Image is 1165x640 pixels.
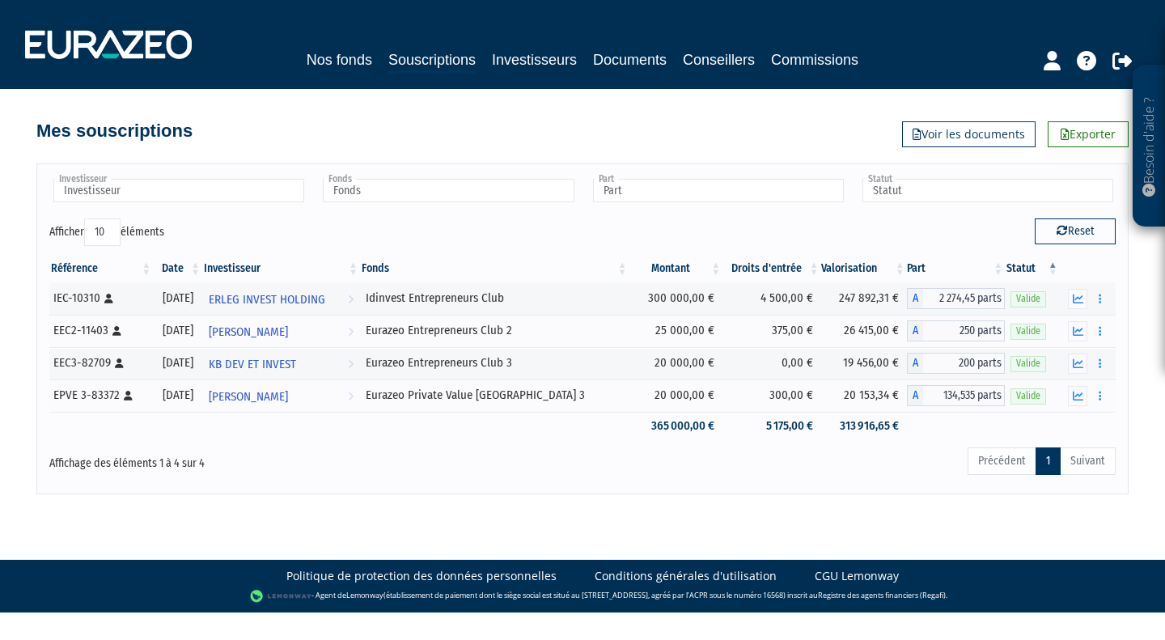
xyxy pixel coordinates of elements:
[629,315,723,347] td: 25 000,00 €
[36,121,193,141] h4: Mes souscriptions
[209,382,288,412] span: [PERSON_NAME]
[722,315,820,347] td: 375,00 €
[115,358,124,368] i: [Français] Personne physique
[307,49,372,71] a: Nos fonds
[907,353,1005,374] div: A - Eurazeo Entrepreneurs Club 3
[629,412,723,440] td: 365 000,00 €
[907,288,923,309] span: A
[818,590,946,600] a: Registre des agents financiers (Regafi)
[346,590,383,600] a: Lemonway
[202,347,360,379] a: KB DEV ET INVEST
[722,412,820,440] td: 5 175,00 €
[53,322,147,339] div: EEC2-11403
[159,322,197,339] div: [DATE]
[202,379,360,412] a: [PERSON_NAME]
[771,49,858,71] a: Commissions
[821,347,907,379] td: 19 456,00 €
[366,322,624,339] div: Eurazeo Entrepreneurs Club 2
[492,49,577,71] a: Investisseurs
[348,285,354,315] i: Voir l'investisseur
[159,354,197,371] div: [DATE]
[53,290,147,307] div: IEC-10310
[112,326,121,336] i: [Français] Personne physique
[907,288,1005,309] div: A - Idinvest Entrepreneurs Club
[159,387,197,404] div: [DATE]
[821,282,907,315] td: 247 892,31 €
[629,255,723,282] th: Montant: activer pour trier la colonne par ordre croissant
[202,282,360,315] a: ERLEG INVEST HOLDING
[629,379,723,412] td: 20 000,00 €
[209,285,325,315] span: ERLEG INVEST HOLDING
[159,290,197,307] div: [DATE]
[722,347,820,379] td: 0,00 €
[815,568,899,584] a: CGU Lemonway
[907,385,923,406] span: A
[250,588,312,604] img: logo-lemonway.png
[1005,255,1060,282] th: Statut : activer pour trier la colonne par ordre d&eacute;croissant
[209,350,296,379] span: KB DEV ET INVEST
[286,568,557,584] a: Politique de protection des données personnelles
[1010,388,1046,404] span: Valide
[1035,218,1116,244] button: Reset
[821,412,907,440] td: 313 916,65 €
[49,218,164,246] label: Afficher éléments
[907,320,1005,341] div: A - Eurazeo Entrepreneurs Club 2
[202,255,360,282] th: Investisseur: activer pour trier la colonne par ordre croissant
[360,255,629,282] th: Fonds: activer pour trier la colonne par ordre croissant
[923,353,1005,374] span: 200 parts
[53,354,147,371] div: EEC3-82709
[923,320,1005,341] span: 250 parts
[593,49,667,71] a: Documents
[629,282,723,315] td: 300 000,00 €
[53,387,147,404] div: EPVE 3-83372
[1140,74,1159,219] p: Besoin d'aide ?
[907,320,923,341] span: A
[1010,356,1046,371] span: Valide
[366,354,624,371] div: Eurazeo Entrepreneurs Club 3
[209,317,288,347] span: [PERSON_NAME]
[366,290,624,307] div: Idinvest Entrepreneurs Club
[722,282,820,315] td: 4 500,00 €
[348,350,354,379] i: Voir l'investisseur
[821,315,907,347] td: 26 415,00 €
[629,347,723,379] td: 20 000,00 €
[1036,447,1061,475] a: 1
[595,568,777,584] a: Conditions générales d'utilisation
[84,218,121,246] select: Afficheréléments
[683,49,755,71] a: Conseillers
[16,588,1149,604] div: - Agent de (établissement de paiement dont le siège social est situé au [STREET_ADDRESS], agréé p...
[722,255,820,282] th: Droits d'entrée: activer pour trier la colonne par ordre croissant
[902,121,1036,147] a: Voir les documents
[388,49,476,74] a: Souscriptions
[907,385,1005,406] div: A - Eurazeo Private Value Europe 3
[907,255,1005,282] th: Part: activer pour trier la colonne par ordre croissant
[348,382,354,412] i: Voir l'investisseur
[1010,291,1046,307] span: Valide
[1048,121,1129,147] a: Exporter
[923,288,1005,309] span: 2 274,45 parts
[722,379,820,412] td: 300,00 €
[907,353,923,374] span: A
[104,294,113,303] i: [Français] Personne physique
[25,30,192,59] img: 1732889491-logotype_eurazeo_blanc_rvb.png
[923,385,1005,406] span: 134,535 parts
[49,255,153,282] th: Référence : activer pour trier la colonne par ordre croissant
[821,255,907,282] th: Valorisation: activer pour trier la colonne par ordre croissant
[202,315,360,347] a: [PERSON_NAME]
[1010,324,1046,339] span: Valide
[821,379,907,412] td: 20 153,34 €
[49,446,480,472] div: Affichage des éléments 1 à 4 sur 4
[153,255,202,282] th: Date: activer pour trier la colonne par ordre croissant
[124,391,133,401] i: [Français] Personne physique
[348,317,354,347] i: Voir l'investisseur
[366,387,624,404] div: Eurazeo Private Value [GEOGRAPHIC_DATA] 3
